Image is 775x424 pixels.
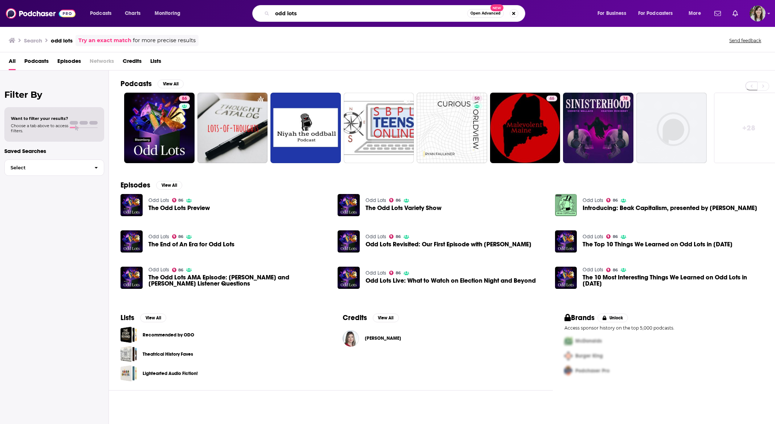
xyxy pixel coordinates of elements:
[689,8,701,19] span: More
[472,96,482,101] a: 50
[711,7,724,20] a: Show notifications dropdown
[150,8,190,19] button: open menu
[365,335,401,341] span: [PERSON_NAME]
[470,12,501,15] span: Open Advanced
[121,181,150,190] h2: Episodes
[338,194,360,216] img: The Odd Lots Variety Show
[9,55,16,70] span: All
[133,36,196,45] span: for more precise results
[172,234,184,239] a: 86
[143,370,198,377] a: Lightearted Audio Fiction!
[343,313,367,322] h2: Credits
[155,8,180,19] span: Monitoring
[467,9,504,18] button: Open AdvancedNew
[366,270,386,276] a: Odd Lots
[555,194,577,216] a: Introducing: Beak Capitalism, presented by Odd Lots
[490,4,503,11] span: New
[125,8,140,19] span: Charts
[158,80,184,88] button: View All
[90,8,111,19] span: Podcasts
[6,7,76,20] a: Podchaser - Follow, Share and Rate Podcasts
[121,230,143,253] a: The End of An Era for Odd Lots
[366,205,441,211] span: The Odd Lots Variety Show
[750,5,766,21] span: Logged in as devinandrade
[562,363,575,378] img: Third Pro Logo
[143,350,193,358] a: Theatrical History Faves
[338,267,360,289] img: Odd Lots Live: What to Watch on Election Night and Beyond
[396,199,401,202] span: 86
[121,313,166,322] a: ListsView All
[343,330,359,347] img: Tracy Alloway
[11,123,68,133] span: Choose a tab above to access filters.
[583,241,733,247] span: The Top 10 Things We Learned on Odd Lots in [DATE]
[120,8,145,19] a: Charts
[121,79,184,88] a: PodcastsView All
[633,8,684,19] button: open menu
[156,181,182,190] button: View All
[259,5,532,22] div: Search podcasts, credits, & more...
[606,234,618,239] a: 86
[750,5,766,21] img: User Profile
[343,313,399,322] a: CreditsView All
[564,313,595,322] h2: Brands
[343,327,542,350] button: Tracy AllowayTracy Alloway
[4,148,104,154] p: Saved Searches
[172,198,184,202] a: 86
[389,198,401,202] a: 86
[85,8,121,19] button: open menu
[366,278,536,284] a: Odd Lots Live: What to Watch on Election Night and Beyond
[613,235,618,238] span: 86
[638,8,673,19] span: For Podcasters
[562,348,575,363] img: Second Pro Logo
[366,241,531,247] a: Odd Lots Revisited: Our First Episode with Tom Keene
[5,165,89,170] span: Select
[121,267,143,289] a: The Odd Lots AMA Episode: Tracy and Joe Answer Listener Questions
[583,234,603,240] a: Odd Lots
[583,205,757,211] a: Introducing: Beak Capitalism, presented by Odd Lots
[140,314,166,322] button: View All
[338,230,360,253] img: Odd Lots Revisited: Our First Episode with Tom Keene
[750,5,766,21] button: Show profile menu
[613,268,618,272] span: 86
[148,241,234,247] a: The End of An Era for Odd Lots
[575,368,609,374] span: Podchaser Pro
[396,271,401,275] span: 86
[178,199,183,202] span: 86
[583,274,763,287] span: The 10 Most Interesting Things We Learned on Odd Lots in [DATE]
[123,55,142,70] a: Credits
[148,274,329,287] a: The Odd Lots AMA Episode: Tracy and Joe Answer Listener Questions
[4,159,104,176] button: Select
[366,197,386,203] a: Odd Lots
[57,55,81,70] a: Episodes
[11,116,68,121] span: Want to filter your results?
[121,365,137,381] span: Lightearted Audio Fiction!
[606,198,618,202] a: 86
[179,96,190,101] a: 86
[684,8,710,19] button: open menu
[148,197,169,203] a: Odd Lots
[555,267,577,289] img: The 10 Most Interesting Things We Learned on Odd Lots in 2024
[121,346,137,362] span: Theatrical History Faves
[549,95,554,102] span: 46
[563,93,633,163] a: 74
[592,8,635,19] button: open menu
[121,194,143,216] a: The Odd Lots Preview
[555,230,577,253] img: The Top 10 Things We Learned on Odd Lots in 2023
[564,325,763,331] p: Access sponsor history on the top 5,000 podcasts.
[4,89,104,100] h2: Filter By
[730,7,741,20] a: Show notifications dropdown
[575,338,602,344] span: McDonalds
[575,353,603,359] span: Burger King
[150,55,161,70] a: Lists
[490,93,560,163] a: 46
[24,55,49,70] a: Podcasts
[365,335,401,341] a: Tracy Alloway
[148,274,329,287] span: The Odd Lots AMA Episode: [PERSON_NAME] and [PERSON_NAME] Listener Questions
[24,37,42,44] h3: Search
